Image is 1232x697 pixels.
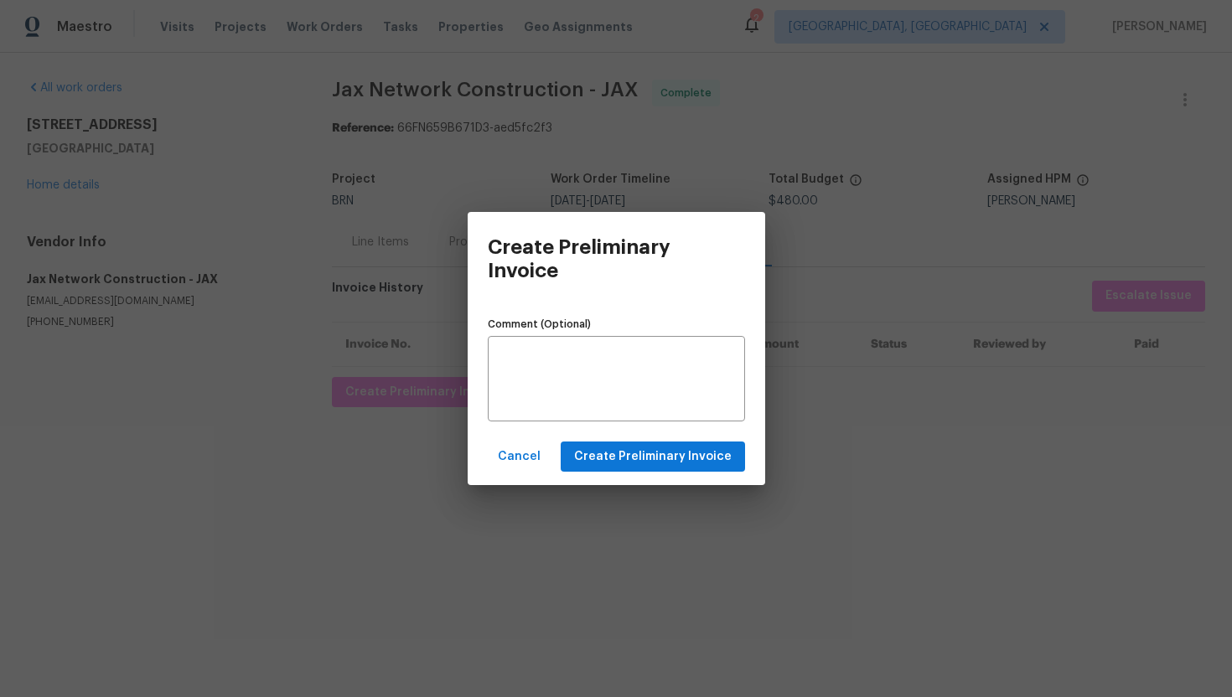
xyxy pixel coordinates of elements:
h3: Create Preliminary Invoice [488,235,701,282]
button: Create Preliminary Invoice [561,441,745,472]
label: Comment (Optional) [488,319,745,329]
span: Create Preliminary Invoice [574,447,732,467]
span: Cancel [498,447,541,467]
button: Cancel [491,441,547,472]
